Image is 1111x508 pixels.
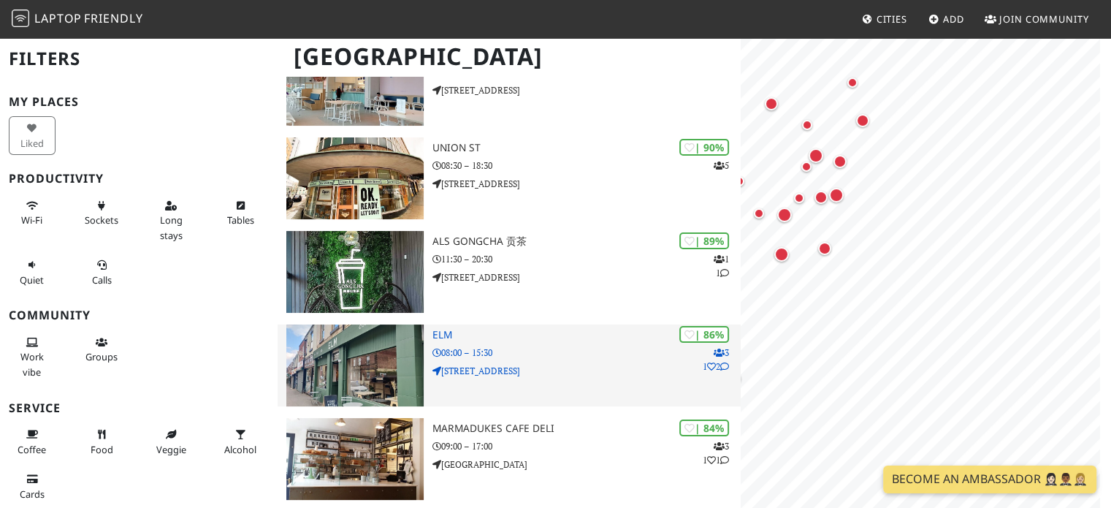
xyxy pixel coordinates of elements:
[12,10,29,27] img: LaptopFriendly
[806,145,826,166] div: Map marker
[9,422,56,461] button: Coffee
[78,330,125,369] button: Groups
[9,172,269,186] h3: Productivity
[20,488,45,501] span: Credit cards
[286,231,423,313] img: ALS Gongcha 贡茶
[20,350,44,378] span: People working
[84,10,142,26] span: Friendly
[790,189,808,207] div: Map marker
[714,159,729,173] p: 5
[432,458,741,471] p: [GEOGRAPHIC_DATA]
[923,6,970,32] a: Add
[12,7,143,32] a: LaptopFriendly LaptopFriendly
[21,213,42,227] span: Stable Wi-Fi
[798,116,816,134] div: Map marker
[78,253,125,292] button: Calls
[278,325,741,406] a: ELM | 86% 312 ELM 08:00 – 15:30 [STREET_ADDRESS]
[798,158,815,175] div: Map marker
[714,252,729,280] p: 1 1
[148,422,194,461] button: Veggie
[812,188,831,207] div: Map marker
[703,346,729,374] p: 3 1 2
[78,422,125,461] button: Food
[432,270,741,284] p: [STREET_ADDRESS]
[278,231,741,313] a: ALS Gongcha 贡茶 | 89% 11 ALS Gongcha 贡茶 11:30 – 20:30 [STREET_ADDRESS]
[774,205,795,225] div: Map marker
[877,12,907,26] span: Cities
[34,10,82,26] span: Laptop
[9,95,269,109] h3: My Places
[831,152,850,171] div: Map marker
[979,6,1095,32] a: Join Community
[278,418,741,500] a: Marmadukes Cafe Deli | 84% 311 Marmadukes Cafe Deli 09:00 – 17:00 [GEOGRAPHIC_DATA]
[148,194,194,247] button: Long stays
[679,139,729,156] div: | 90%
[160,213,183,241] span: Long stays
[282,37,738,77] h1: [GEOGRAPHIC_DATA]
[771,244,792,265] div: Map marker
[85,213,118,227] span: Power sockets
[156,443,186,456] span: Veggie
[883,466,1096,493] a: Become an Ambassador 🤵🏻‍♀️🤵🏾‍♂️🤵🏼‍♀️
[286,418,423,500] img: Marmadukes Cafe Deli
[432,177,741,191] p: [STREET_ADDRESS]
[9,194,56,232] button: Wi-Fi
[286,137,423,219] img: Union St
[9,401,269,415] h3: Service
[286,325,423,406] img: ELM
[679,420,729,436] div: | 84%
[432,329,741,341] h3: ELM
[9,467,56,506] button: Cards
[999,12,1089,26] span: Join Community
[679,326,729,343] div: | 86%
[432,439,741,453] p: 09:00 – 17:00
[432,235,741,248] h3: ALS Gongcha 贡茶
[217,194,264,232] button: Tables
[679,232,729,249] div: | 89%
[826,185,847,205] div: Map marker
[224,443,256,456] span: Alcohol
[815,239,834,258] div: Map marker
[943,12,964,26] span: Add
[9,330,56,384] button: Work vibe
[432,159,741,173] p: 08:30 – 18:30
[227,213,254,227] span: Work-friendly tables
[750,205,768,222] div: Map marker
[91,443,113,456] span: Food
[432,252,741,266] p: 11:30 – 20:30
[278,137,741,219] a: Union St | 90% 5 Union St 08:30 – 18:30 [STREET_ADDRESS]
[762,94,781,113] div: Map marker
[217,422,264,461] button: Alcohol
[92,273,112,287] span: Video/audio calls
[9,308,269,322] h3: Community
[703,439,729,467] p: 3 1 1
[432,364,741,378] p: [STREET_ADDRESS]
[856,6,913,32] a: Cities
[844,74,861,91] div: Map marker
[18,443,46,456] span: Coffee
[432,422,741,435] h3: Marmadukes Cafe Deli
[853,111,872,130] div: Map marker
[85,350,118,363] span: Group tables
[9,253,56,292] button: Quiet
[432,142,741,154] h3: Union St
[20,273,44,287] span: Quiet
[432,346,741,360] p: 08:00 – 15:30
[78,194,125,232] button: Sockets
[9,37,269,81] h2: Filters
